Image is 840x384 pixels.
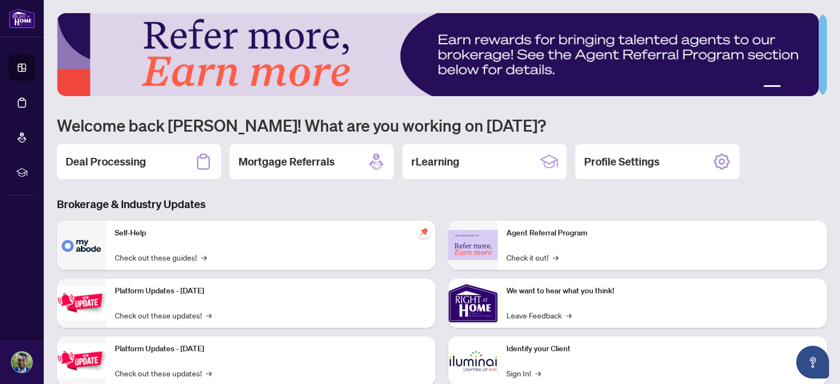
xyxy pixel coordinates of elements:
a: Check out these updates!→ [115,367,212,379]
span: → [553,251,558,263]
img: Platform Updates - July 8, 2025 [57,344,106,378]
p: Self-Help [115,227,427,239]
h2: Deal Processing [66,154,146,169]
h2: rLearning [411,154,459,169]
span: → [206,367,212,379]
h1: Welcome back [PERSON_NAME]! What are you working on [DATE]? [57,115,827,135]
img: Slide 1 [57,13,819,96]
h2: Mortgage Referrals [238,154,335,169]
img: Profile Icon [11,352,32,373]
img: Platform Updates - July 21, 2025 [57,286,106,320]
span: → [201,251,207,263]
p: Agent Referral Program [506,227,818,239]
img: We want to hear what you think! [448,279,498,328]
h2: Profile Settings [584,154,660,169]
button: 1 [755,85,759,90]
button: 2 [763,85,781,90]
p: Platform Updates - [DATE] [115,285,427,297]
button: 6 [812,85,816,90]
p: Identify your Client [506,343,818,355]
a: Check out these updates!→ [115,309,212,321]
span: → [535,367,541,379]
button: 4 [794,85,798,90]
p: We want to hear what you think! [506,285,818,297]
p: Platform Updates - [DATE] [115,343,427,355]
h3: Brokerage & Industry Updates [57,197,827,212]
img: Self-Help [57,221,106,270]
button: 5 [803,85,807,90]
a: Check it out!→ [506,251,558,263]
span: pushpin [418,225,431,238]
a: Check out these guides!→ [115,251,207,263]
span: → [206,309,212,321]
img: Agent Referral Program [448,230,498,260]
button: Open asap [796,346,829,379]
a: Leave Feedback→ [506,309,571,321]
img: logo [9,8,35,28]
span: → [566,309,571,321]
button: 3 [785,85,790,90]
a: Sign In!→ [506,367,541,379]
